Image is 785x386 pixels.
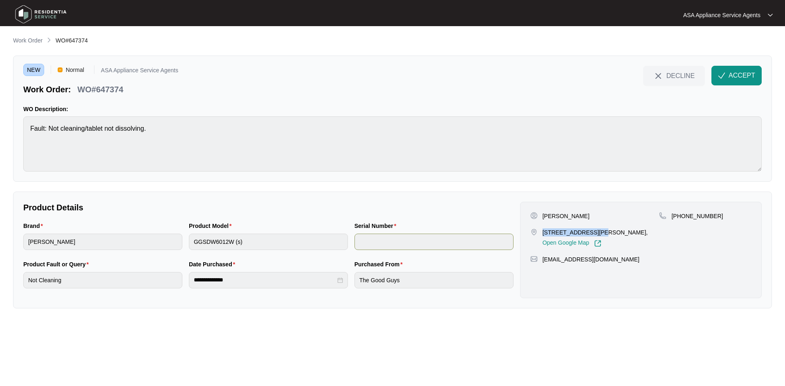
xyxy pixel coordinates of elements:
[194,276,336,284] input: Date Purchased
[530,255,538,263] img: map-pin
[189,260,238,268] label: Date Purchased
[594,240,601,247] img: Link-External
[354,272,514,288] input: Purchased From
[12,2,70,27] img: residentia service logo
[11,36,44,45] a: Work Order
[718,72,725,79] img: check-Icon
[354,234,514,250] input: Serial Number
[77,84,123,95] p: WO#647374
[666,71,695,80] span: DECLINE
[768,13,773,17] img: dropdown arrow
[23,272,182,288] input: Product Fault or Query
[101,67,178,76] p: ASA Appliance Service Agents
[23,105,762,113] p: WO Description:
[23,64,44,76] span: NEW
[23,222,46,230] label: Brand
[543,255,639,263] p: [EMAIL_ADDRESS][DOMAIN_NAME]
[63,64,87,76] span: Normal
[23,202,514,213] p: Product Details
[189,234,348,250] input: Product Model
[23,260,92,268] label: Product Fault or Query
[530,228,538,236] img: map-pin
[543,240,601,247] a: Open Google Map
[671,212,723,220] p: [PHONE_NUMBER]
[56,37,88,44] span: WO#647374
[530,212,538,219] img: user-pin
[659,212,666,219] img: map-pin
[23,116,762,172] textarea: Fault: Not cleaning/tablet not dissolving.
[643,66,705,85] button: close-IconDECLINE
[543,228,648,237] p: [STREET_ADDRESS][PERSON_NAME],
[23,234,182,250] input: Brand
[189,222,235,230] label: Product Model
[711,66,762,85] button: check-IconACCEPT
[46,37,52,43] img: chevron-right
[58,67,63,72] img: Vercel Logo
[354,222,399,230] label: Serial Number
[13,36,43,45] p: Work Order
[354,260,406,268] label: Purchased From
[729,71,755,80] span: ACCEPT
[653,71,663,81] img: close-Icon
[543,212,590,220] p: [PERSON_NAME]
[23,84,71,95] p: Work Order:
[683,11,760,19] p: ASA Appliance Service Agents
